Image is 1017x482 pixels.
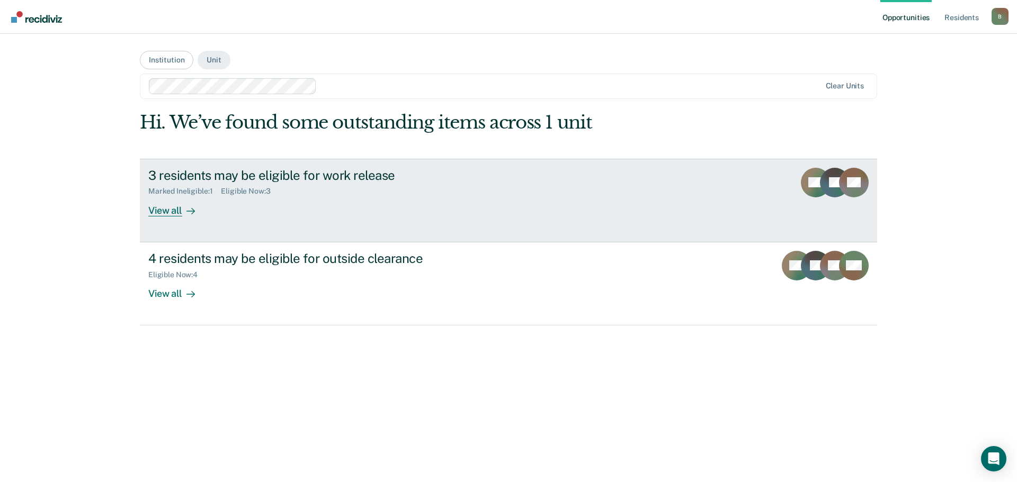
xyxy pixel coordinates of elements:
[148,279,208,299] div: View all
[140,112,730,133] div: Hi. We’ve found some outstanding items across 1 unit
[148,251,520,266] div: 4 residents may be eligible for outside clearance
[148,270,206,279] div: Eligible Now : 4
[221,187,279,196] div: Eligible Now : 3
[148,196,208,216] div: View all
[198,51,230,69] button: Unit
[148,187,221,196] div: Marked Ineligible : 1
[140,242,877,325] a: 4 residents may be eligible for outside clearanceEligible Now:4View all
[140,51,193,69] button: Institution
[992,8,1009,25] button: Profile dropdown button
[11,11,62,23] img: Recidiviz
[140,159,877,242] a: 3 residents may be eligible for work releaseMarked Ineligible:1Eligible Now:3View all
[992,8,1009,25] div: B
[148,168,520,183] div: 3 residents may be eligible for work release
[981,446,1006,471] div: Open Intercom Messenger
[826,81,864,90] div: Clear units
